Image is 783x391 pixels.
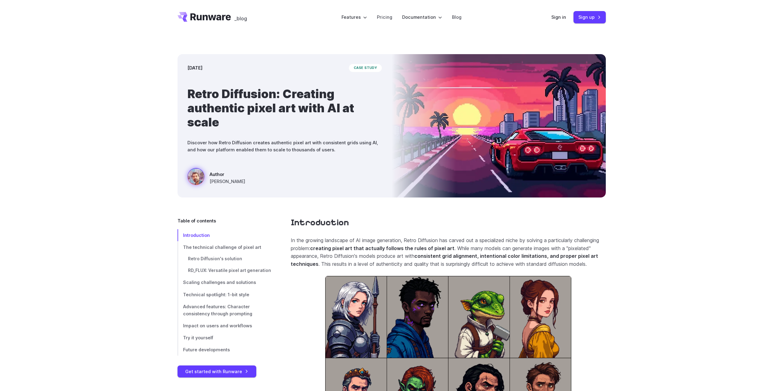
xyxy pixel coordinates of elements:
a: Retro Diffusion's solution [178,253,271,265]
a: Sign in [551,14,566,21]
span: Technical spotlight: 1-bit style [183,292,249,297]
span: RD_FLUX: Versatile pixel art generation [188,268,271,273]
label: Documentation [402,14,442,21]
span: Table of contents [178,217,216,224]
a: Introduction [178,229,271,241]
span: Advanced features: Character consistency through prompting [183,304,252,316]
strong: creating pixel art that actually follows the rules of pixel art [310,245,454,251]
a: Blog [452,14,461,21]
span: Try it yourself [183,335,213,340]
span: case study [349,64,382,72]
span: The technical challenge of pixel art [183,245,261,250]
a: Advanced features: Character consistency through prompting [178,301,271,320]
span: _blog [234,16,247,21]
a: Sign up [573,11,606,23]
a: Technical spotlight: 1-bit style [178,289,271,301]
span: Author [210,171,245,178]
a: a red sports car on a futuristic highway with a sunset and city skyline in the background, styled... [187,168,245,188]
span: Introduction [183,233,210,238]
a: Get started with Runware [178,365,256,377]
span: [PERSON_NAME] [210,178,245,185]
a: Try it yourself [178,332,271,344]
p: Discover how Retro Diffusion creates authentic pixel art with consistent grids using AI, and how ... [187,139,382,153]
h1: Retro Diffusion: Creating authentic pixel art with AI at scale [187,87,382,129]
time: [DATE] [187,64,202,71]
a: Scaling challenges and solutions [178,276,271,288]
a: _blog [234,12,247,22]
a: The technical challenge of pixel art [178,241,271,253]
a: Introduction [291,217,349,228]
p: In the growing landscape of AI image generation, Retro Diffusion has carved out a specialized nic... [291,237,606,268]
label: Features [342,14,367,21]
a: Go to / [178,12,231,22]
strong: consistent grid alignment, intentional color limitations, and proper pixel art techniques [291,253,598,267]
a: Pricing [377,14,392,21]
a: Impact on users and workflows [178,320,271,332]
span: Retro Diffusion's solution [188,256,242,261]
span: Impact on users and workflows [183,323,252,328]
span: Future developments [183,347,230,352]
a: RD_FLUX: Versatile pixel art generation [178,265,271,277]
img: a red sports car on a futuristic highway with a sunset and city skyline in the background, styled... [392,54,606,197]
a: Future developments [178,344,271,356]
span: Scaling challenges and solutions [183,280,256,285]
